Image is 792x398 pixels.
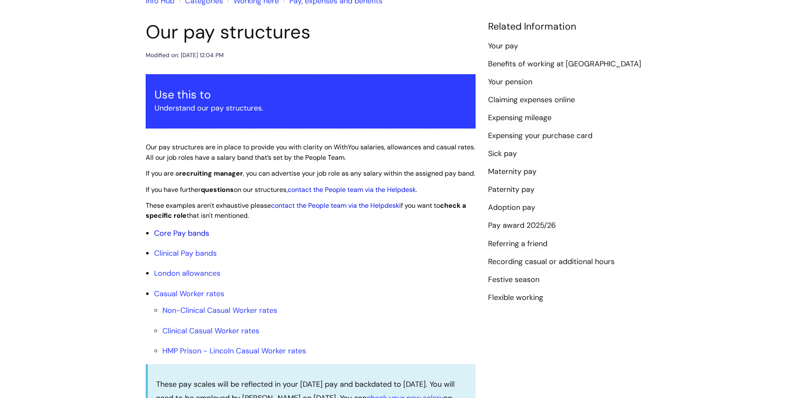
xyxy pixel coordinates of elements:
a: Adoption pay [488,202,535,213]
a: Recording casual or additional hours [488,257,615,267]
a: contact the People team via the Helpdesk [271,201,399,210]
h3: Use this to [154,88,467,101]
strong: questions [201,185,234,194]
a: Clinical Pay bands [154,248,217,258]
span: If you are a , you can advertise your job role as any salary within the assigned pay band. [146,169,475,178]
a: Non-Clinical Casual Worker rates [162,305,277,315]
span: Our pay structures are in place to provide you with clarity on WithYou salaries, allowances and c... [146,143,475,162]
a: Your pension [488,77,532,88]
div: Modified on: [DATE] 12:04 PM [146,50,224,60]
a: contact the People team via the Helpdesk [288,185,416,194]
strong: recruiting manager [179,169,243,178]
h1: Our pay structures [146,21,476,43]
a: Clinical Casual Worker rates [162,326,259,336]
a: Maternity pay [488,166,536,177]
a: HMP Prison - Lincoln Casual Worker rates [162,346,306,356]
span: If you have further on our structures, . [146,185,417,194]
a: Core Pay bands [154,228,209,238]
a: Expensing mileage [488,113,552,123]
a: Your pay [488,41,518,52]
h4: Related Information [488,21,647,33]
a: Claiming expenses online [488,95,575,106]
p: Understand our pay structures. [154,101,467,115]
span: These examples aren't exhaustive please if you want to that isn't mentioned. [146,201,466,220]
a: Sick pay [488,149,517,159]
a: London allowances [154,268,220,278]
a: Casual Worker rates [154,289,224,299]
a: Referring a friend [488,239,547,249]
a: Flexible working [488,292,543,303]
a: Expensing your purchase card [488,131,592,141]
a: Benefits of working at [GEOGRAPHIC_DATA] [488,59,641,70]
a: Festive season [488,275,539,285]
a: Paternity pay [488,184,534,195]
a: Pay award 2025/26 [488,220,556,231]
